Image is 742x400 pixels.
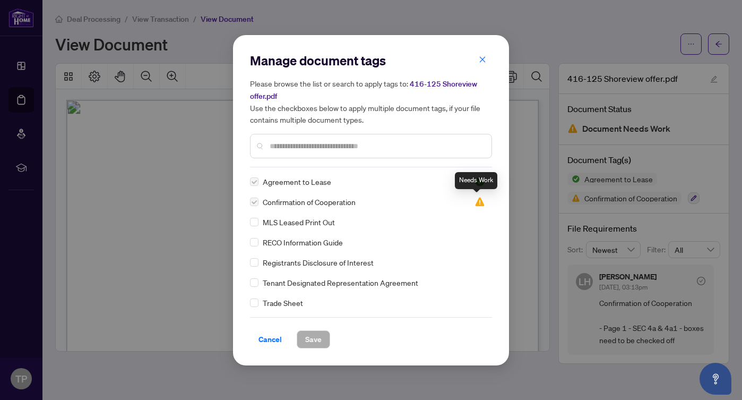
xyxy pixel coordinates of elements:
[263,297,303,309] span: Trade Sheet
[474,197,485,207] span: Needs Work
[297,330,330,348] button: Save
[250,52,492,69] h2: Manage document tags
[700,363,731,395] button: Open asap
[474,197,485,207] img: status
[479,56,486,63] span: close
[455,172,497,189] div: Needs Work
[263,216,335,228] span: MLS Leased Print Out
[250,79,477,101] span: 416-125 Shoreview offer.pdf
[263,176,331,188] span: Agreement to Lease
[263,277,418,288] span: Tenant Designated Representation Agreement
[258,331,282,348] span: Cancel
[250,78,492,125] h5: Please browse the list or search to apply tags to: Use the checkboxes below to apply multiple doc...
[263,236,343,248] span: RECO Information Guide
[263,257,374,268] span: Registrants Disclosure of Interest
[263,196,356,208] span: Confirmation of Cooperation
[250,330,290,348] button: Cancel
